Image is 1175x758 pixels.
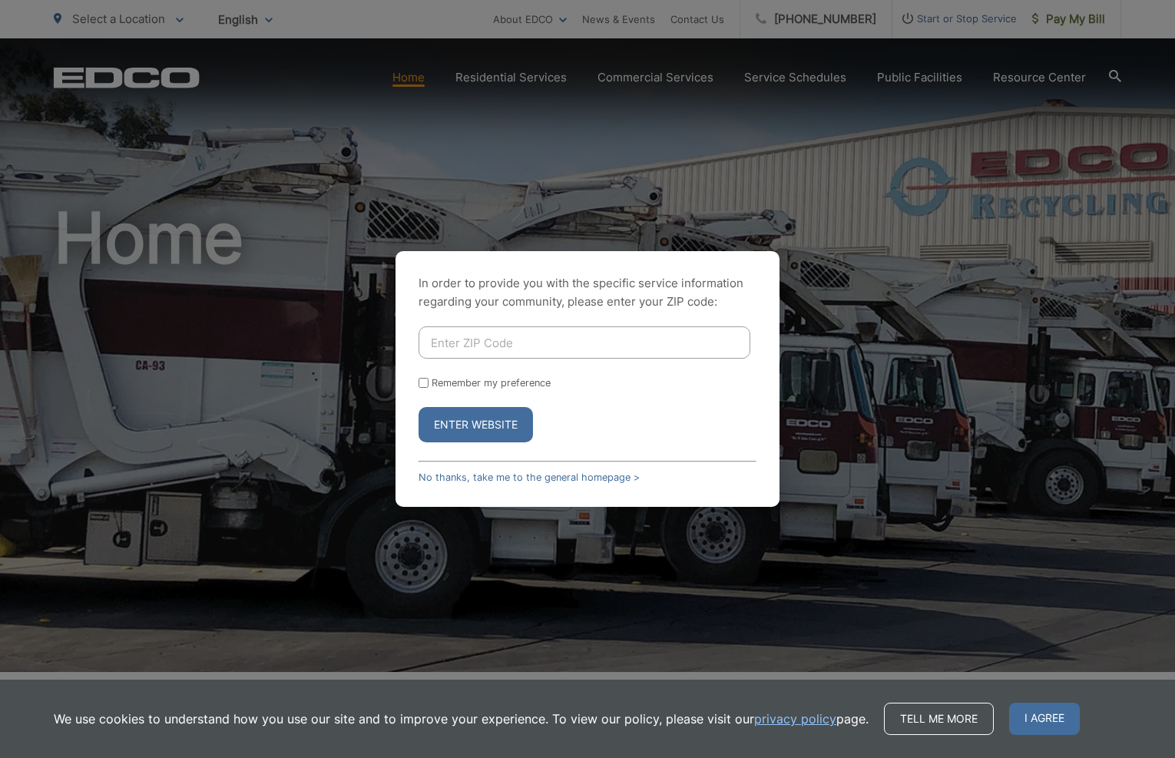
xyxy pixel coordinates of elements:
span: I agree [1009,703,1080,735]
a: No thanks, take me to the general homepage > [419,472,640,483]
input: Enter ZIP Code [419,326,750,359]
label: Remember my preference [432,377,551,389]
p: In order to provide you with the specific service information regarding your community, please en... [419,274,756,311]
a: privacy policy [754,710,836,728]
button: Enter Website [419,407,533,442]
a: Tell me more [884,703,994,735]
p: We use cookies to understand how you use our site and to improve your experience. To view our pol... [54,710,869,728]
